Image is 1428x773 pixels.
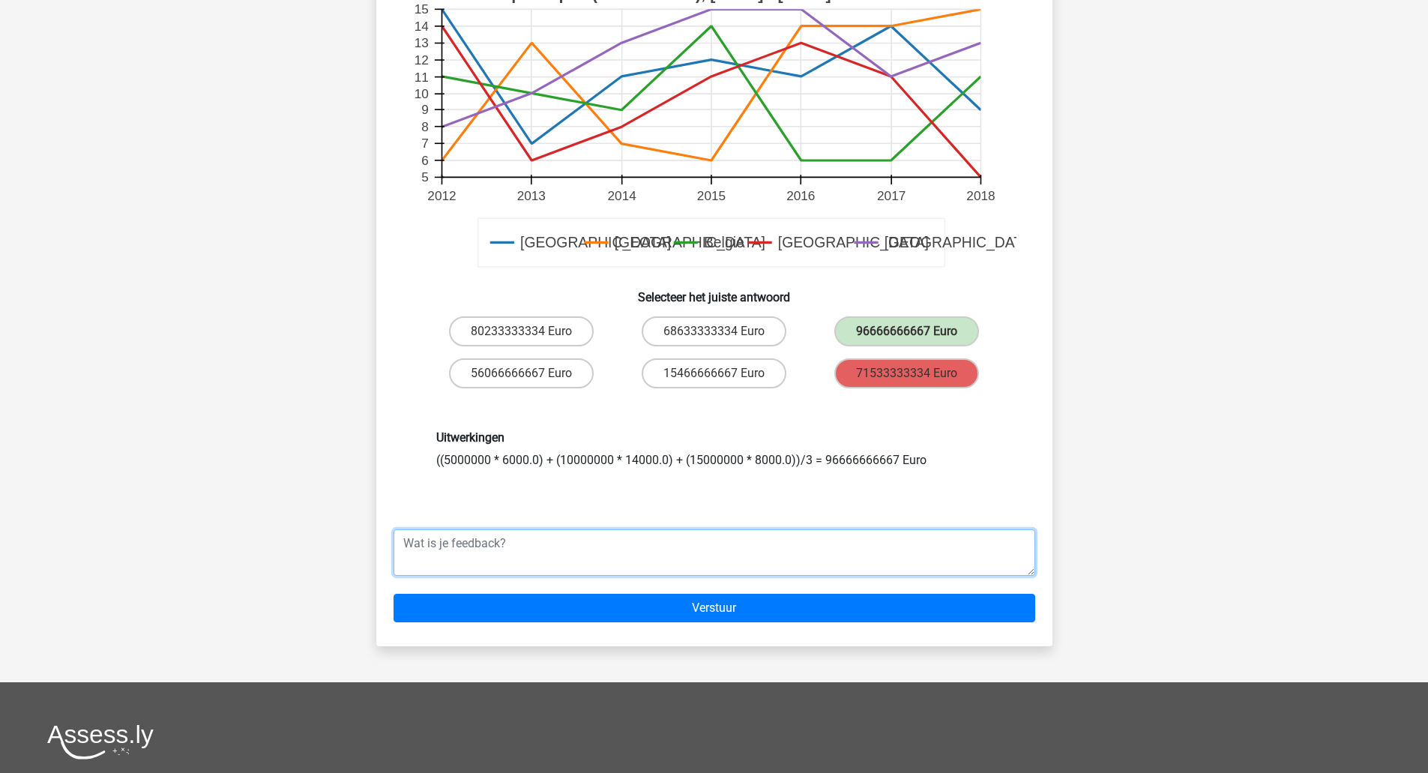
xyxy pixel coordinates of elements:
[786,188,815,203] text: 2016
[614,235,765,252] text: [GEOGRAPHIC_DATA]
[449,316,594,346] label: 80233333334 Euro
[421,153,429,168] text: 6
[642,358,786,388] label: 15466666667 Euro
[427,188,456,203] text: 2012
[703,235,744,251] text: Belgie
[414,36,428,51] text: 13
[777,235,928,252] text: [GEOGRAPHIC_DATA]
[414,2,428,17] text: 15
[421,119,429,134] text: 8
[414,19,429,34] text: 14
[520,235,671,252] text: [GEOGRAPHIC_DATA]
[966,188,995,203] text: 2018
[834,358,979,388] label: 71533333334 Euro
[696,188,725,203] text: 2015
[607,188,636,203] text: 2014
[414,70,428,85] text: 11
[834,316,979,346] label: 96666666667 Euro
[421,102,429,117] text: 9
[425,430,1004,469] div: ((5000000 * 6000.0) + (10000000 * 14000.0) + (15000000 * 8000.0))/3 = 96666666667 Euro
[414,86,428,101] text: 10
[421,170,429,185] text: 5
[414,52,428,67] text: 12
[877,188,906,203] text: 2017
[421,136,429,151] text: 7
[516,188,545,203] text: 2013
[47,724,154,760] img: Assessly logo
[400,278,1028,304] h6: Selecteer het juiste antwoord
[436,430,992,445] h6: Uitwerkingen
[642,316,786,346] label: 68633333334 Euro
[884,235,1034,252] text: [GEOGRAPHIC_DATA]
[394,594,1035,622] input: Verstuur
[449,358,594,388] label: 56066666667 Euro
